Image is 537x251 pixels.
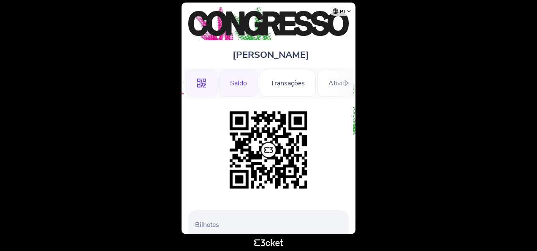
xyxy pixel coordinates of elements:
img: Congresso de Cozinha [188,11,349,36]
p: Bilhetes [195,220,345,229]
img: 9f256405004546188a4c45ea45178845.png [225,107,312,193]
a: Transações [260,78,316,87]
span: [PERSON_NAME] [233,49,309,61]
div: Saldo [219,70,258,97]
a: Saldo [219,78,258,87]
div: Transações [260,70,316,97]
a: Atividades [317,78,371,87]
div: Atividades [317,70,371,97]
